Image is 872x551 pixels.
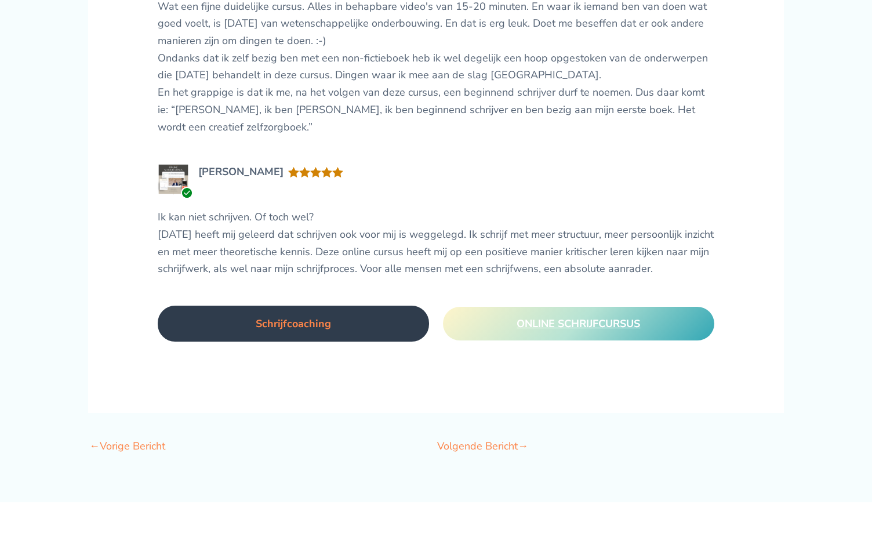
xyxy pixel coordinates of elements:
div: Geverifieerde koper [181,187,193,199]
a: Vorige Bericht [89,435,165,459]
span: → [518,439,528,453]
a: Schrijfcoaching [158,306,429,342]
a: ONLINE SCHRIJFCURSUS [443,307,714,340]
p: Ik kan niet schrijven. Of toch wel? [DATE] heeft mij geleerd dat schrijven ook voor mij is weggel... [158,209,714,278]
span: ← [89,439,100,453]
nav: Bericht navigatie [88,413,784,461]
span: Gewaardeerd uit 5 [288,166,343,203]
div: [PERSON_NAME] [198,164,284,181]
div: ONLINE SCHRIJFCURSUS: boek schrijven & schrijver worden Gewaardeerd met 5 van de 5 [288,166,343,178]
a: Volgende Bericht [437,435,528,459]
span: ONLINE SCHRIJFCURSUS [517,317,640,331]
